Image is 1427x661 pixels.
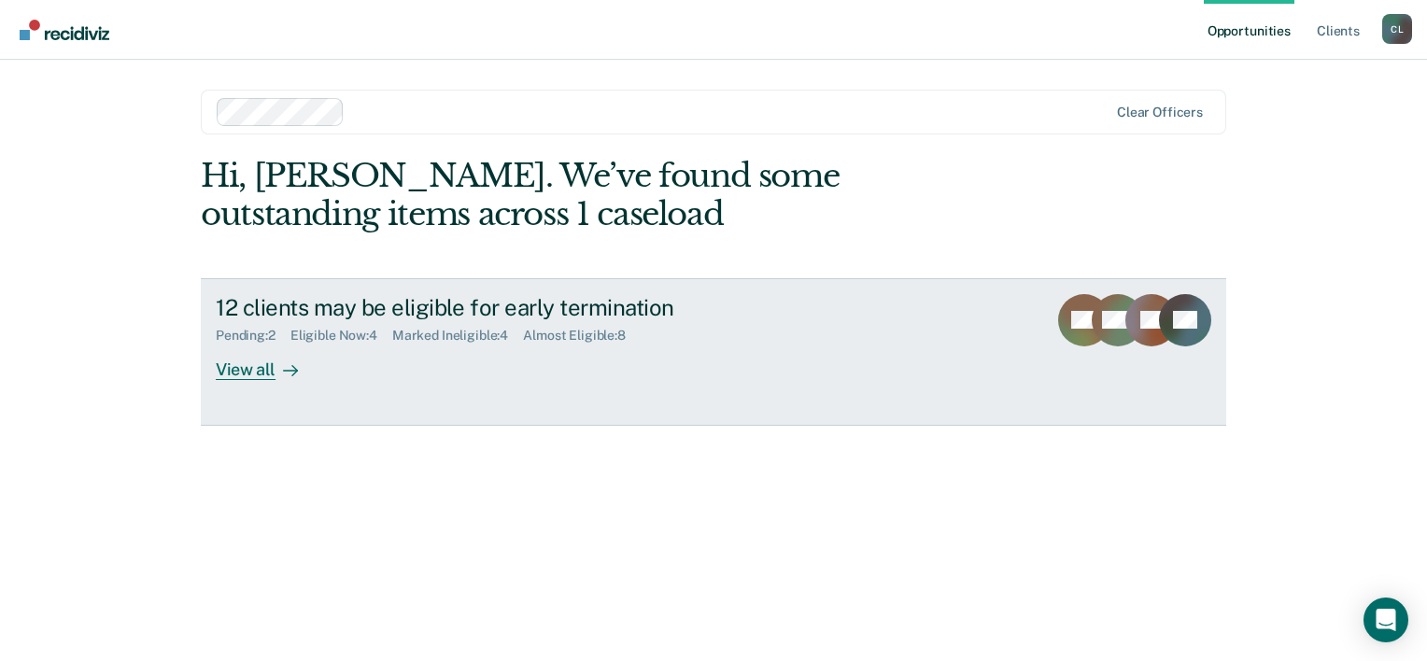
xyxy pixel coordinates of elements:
div: Marked Ineligible : 4 [392,328,523,344]
a: 12 clients may be eligible for early terminationPending:2Eligible Now:4Marked Ineligible:4Almost ... [201,278,1226,426]
button: Profile dropdown button [1382,14,1412,44]
div: Hi, [PERSON_NAME]. We’ve found some outstanding items across 1 caseload [201,157,1021,233]
div: Open Intercom Messenger [1363,598,1408,642]
div: Pending : 2 [216,328,290,344]
div: Clear officers [1117,105,1203,120]
div: 12 clients may be eligible for early termination [216,294,871,321]
div: View all [216,344,320,380]
img: Recidiviz [20,20,109,40]
div: Almost Eligible : 8 [523,328,641,344]
div: C L [1382,14,1412,44]
div: Eligible Now : 4 [290,328,392,344]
